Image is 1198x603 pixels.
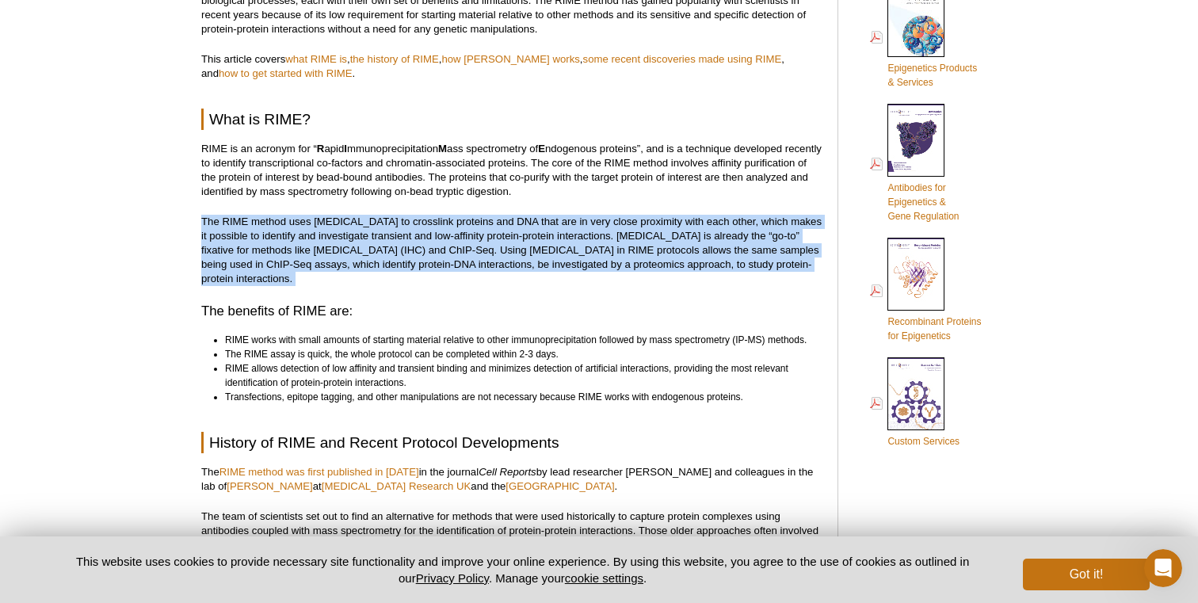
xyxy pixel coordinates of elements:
li: Transfections, epitope tagging, and other manipulations are not necessary because RIME works with... [225,390,807,404]
strong: I [344,143,347,155]
p: The RIME method uses [MEDICAL_DATA] to crosslink proteins and DNA that are in very close proximit... [201,215,822,286]
p: RIME is an acronym for “ apid mmunoprecipitation ass spectrometry of ndogenous proteins”, and is ... [201,142,822,199]
h2: History of RIME and Recent Protocol Developments [201,432,822,453]
p: The in the journal by lead researcher [PERSON_NAME] and colleagues in the lab of at and the . [201,465,822,494]
a: [GEOGRAPHIC_DATA] [506,480,614,492]
span: Epigenetics Products & Services [887,63,977,88]
a: Custom Services [870,356,960,450]
em: Cell Reports [479,466,536,478]
strong: E [538,143,545,155]
span: Custom Services [887,436,960,447]
img: Rec_prots_140604_cover_web_70x200 [887,238,944,311]
a: [MEDICAL_DATA] Research UK [322,480,471,492]
a: some recent discoveries made using RIME [583,53,782,65]
a: how to get started with RIME [219,67,353,79]
a: what RIME is [285,53,347,65]
li: RIME allows detection of low affinity and transient binding and minimizes detection of artificial... [225,361,807,390]
span: Recombinant Proteins for Epigenetics [887,316,981,342]
a: the history of RIME [350,53,439,65]
p: This website uses cookies to provide necessary site functionality and improve your online experie... [48,553,997,586]
img: Custom_Services_cover [887,357,944,430]
a: [PERSON_NAME] [227,480,312,492]
strong: R [317,143,325,155]
a: RIME method was first published in [DATE] [219,466,419,478]
li: The RIME assay is quick, the whole protocol can be completed within 2-3 days. [225,347,807,361]
span: Antibodies for Epigenetics & Gene Regulation [887,182,959,222]
li: RIME works with small amounts of starting material relative to other immunoprecipitation followed... [225,333,807,347]
strong: M [438,143,447,155]
button: cookie settings [565,571,643,585]
a: Antibodies forEpigenetics &Gene Regulation [870,102,959,225]
a: how [PERSON_NAME] works [441,53,579,65]
p: This article covers , , , , and . [201,52,822,81]
iframe: Intercom live chat [1144,549,1182,587]
h3: The benefits of RIME are: [201,302,822,321]
a: Privacy Policy [416,571,489,585]
h2: What is RIME? [201,109,822,130]
img: Abs_epi_2015_cover_web_70x200 [887,104,944,177]
a: Recombinant Proteinsfor Epigenetics [870,236,981,345]
p: The team of scientists set out to find an alternative for methods that were used historically to ... [201,509,822,552]
button: Got it! [1023,559,1150,590]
